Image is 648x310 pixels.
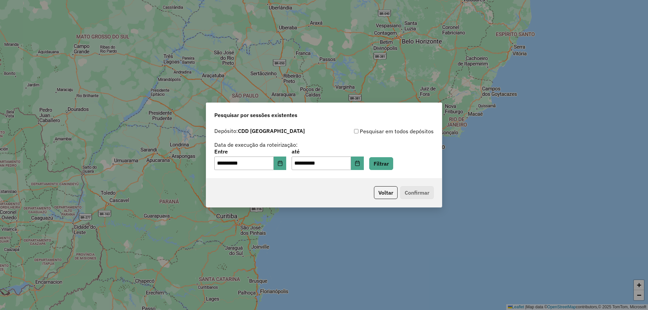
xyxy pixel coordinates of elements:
[238,128,305,134] strong: CDD [GEOGRAPHIC_DATA]
[214,127,305,135] label: Depósito:
[324,127,434,135] div: Pesquisar em todos depósitos
[214,111,297,119] span: Pesquisar por sessões existentes
[374,186,398,199] button: Voltar
[292,147,363,156] label: até
[351,157,364,170] button: Choose Date
[214,141,298,149] label: Data de execução da roteirização:
[274,157,287,170] button: Choose Date
[214,147,286,156] label: Entre
[369,157,393,170] button: Filtrar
